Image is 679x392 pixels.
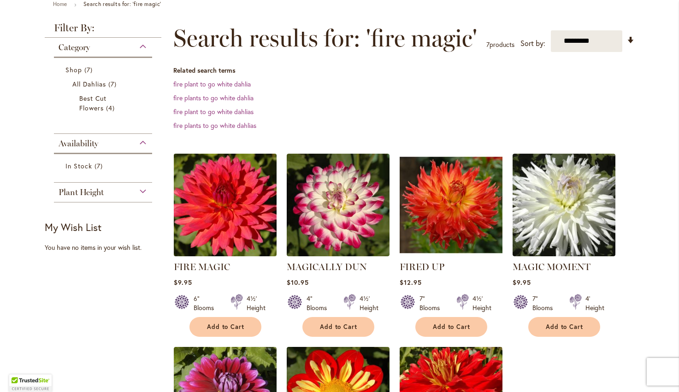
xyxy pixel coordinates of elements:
button: Add to Cart [189,317,261,337]
span: 7 [94,161,105,171]
a: MAGIC MOMENT [513,261,590,272]
span: Add to Cart [207,323,245,331]
strong: Filter By: [45,23,162,38]
strong: Search results for: 'fire magic' [83,0,161,7]
label: Sort by: [520,35,545,52]
div: 4½' Height [360,294,378,312]
span: Availability [59,138,98,149]
a: FIRE MAGIC [174,261,230,272]
span: Category [59,42,90,52]
span: 7 [84,65,95,75]
button: Add to Cart [302,317,374,337]
span: All Dahlias [72,80,106,88]
strong: My Wish List [45,220,101,234]
a: MAGICALLY DUN [287,261,367,272]
div: 4' Height [585,294,604,312]
a: FIRED UP [400,249,502,258]
a: fire plant to go white dahlia [173,80,251,88]
div: 4½' Height [472,294,491,312]
span: Search results for: 'fire magic' [173,24,477,52]
img: MAGIC MOMENT [513,154,615,256]
span: 7 [486,40,490,49]
span: $9.95 [174,278,192,287]
a: All Dahlias [72,79,136,89]
a: fire plants to go white dahlia [173,93,254,102]
span: Best Cut Flowers [79,94,106,112]
a: Home [53,0,67,7]
button: Add to Cart [415,317,487,337]
a: Shop [65,65,143,75]
iframe: Launch Accessibility Center [7,359,33,385]
div: 7" Blooms [419,294,445,312]
div: 4" Blooms [307,294,332,312]
p: products [486,37,514,52]
a: MAGIC MOMENT [513,249,615,258]
div: 6" Blooms [194,294,219,312]
span: Shop [65,65,82,74]
span: 7 [108,79,119,89]
span: Add to Cart [320,323,358,331]
a: FIRE MAGIC [174,249,277,258]
img: MAGICALLY DUN [287,154,390,256]
a: FIRED UP [400,261,444,272]
span: $10.95 [287,278,309,287]
a: In Stock 7 [65,161,143,171]
a: Best Cut Flowers [79,93,130,113]
a: MAGICALLY DUN [287,249,390,258]
span: Add to Cart [433,323,471,331]
span: 4 [106,103,117,113]
span: In Stock [65,161,92,170]
a: fire plant to go white dahlias [173,107,254,116]
dt: Related search terms [173,66,635,75]
button: Add to Cart [528,317,600,337]
span: Add to Cart [546,323,584,331]
span: $12.95 [400,278,422,287]
span: $9.95 [513,278,531,287]
div: 4½' Height [247,294,266,312]
img: FIRE MAGIC [171,151,279,259]
div: 7" Blooms [532,294,558,312]
div: You have no items in your wish list. [45,243,168,252]
span: Plant Height [59,187,104,197]
a: fire plants to go white dahlias [173,121,256,130]
img: FIRED UP [400,154,502,256]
